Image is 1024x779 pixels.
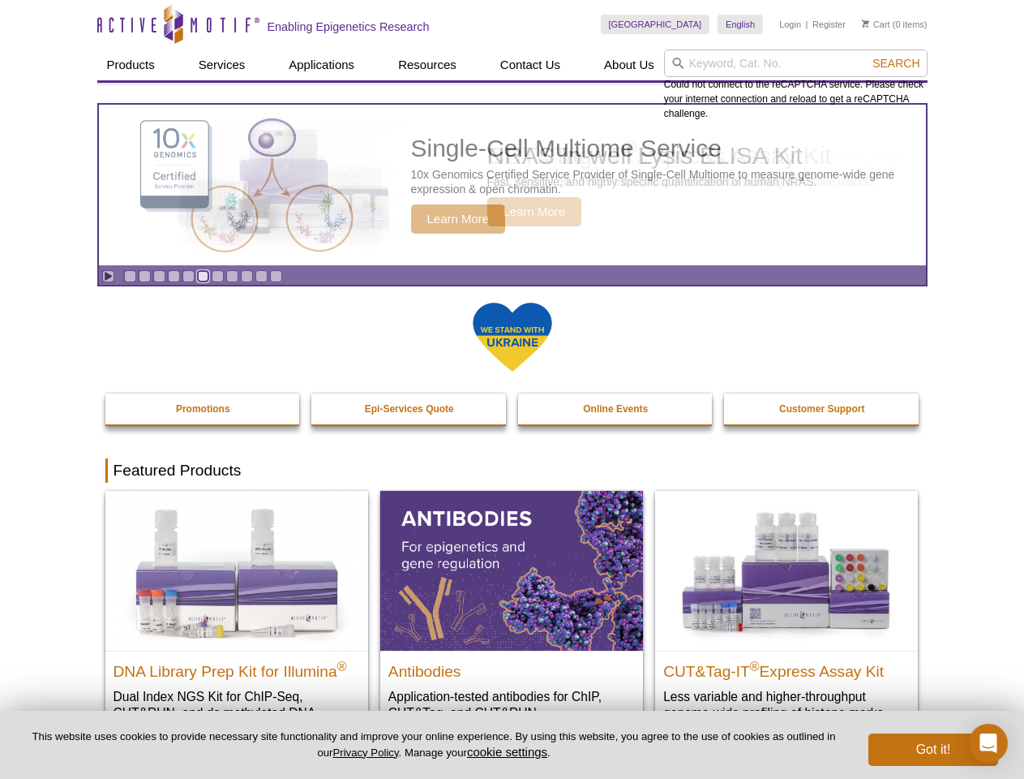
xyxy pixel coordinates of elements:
h2: Enabling Epigenetics Research [268,19,430,34]
a: Contact Us [491,49,570,80]
a: DNA Library Prep Kit for Illumina DNA Library Prep Kit for Illumina® Dual Index NGS Kit for ChIP-... [105,491,368,753]
strong: Customer Support [779,403,864,415]
button: Got it! [868,734,998,766]
a: Go to slide 8 [226,270,238,282]
a: About Us [594,49,664,80]
strong: Promotions [176,403,230,415]
a: Go to slide 4 [168,270,180,282]
img: CUT&Tag-IT® Express Assay Kit [655,491,918,650]
a: Go to slide 9 [241,270,253,282]
img: We Stand With Ukraine [472,301,553,373]
a: Products [97,49,165,80]
img: Your Cart [862,19,869,28]
a: English [718,15,763,34]
h2: DNA Library Prep Kit for Illumina [114,656,360,680]
p: Less variable and higher-throughput genome-wide profiling of histone marks​. [663,688,910,721]
p: Dual Index NGS Kit for ChIP-Seq, CUT&RUN, and ds methylated DNA assays. [114,688,360,738]
input: Keyword, Cat. No. [664,49,928,77]
a: Go to slide 1 [124,270,136,282]
a: Go to slide 5 [182,270,195,282]
img: DNA Library Prep Kit for Illumina [105,491,368,650]
a: Register [812,19,846,30]
sup: ® [337,659,347,673]
h2: Antibodies [388,656,635,680]
a: Login [779,19,801,30]
strong: Epi-Services Quote [365,403,454,415]
a: Cart [862,19,890,30]
a: Go to slide 2 [139,270,151,282]
a: Go to slide 10 [255,270,268,282]
button: cookie settings [467,745,547,759]
a: Epi-Services Quote [311,394,508,424]
a: Promotions [105,394,302,424]
a: Online Events [518,394,714,424]
div: Could not connect to the reCAPTCHA service. Please check your internet connection and reload to g... [664,49,928,121]
a: CUT&Tag-IT® Express Assay Kit CUT&Tag-IT®Express Assay Kit Less variable and higher-throughput ge... [655,491,918,737]
p: Application-tested antibodies for ChIP, CUT&Tag, and CUT&RUN. [388,688,635,721]
button: Search [868,56,924,71]
a: Privacy Policy [332,747,398,759]
img: All Antibodies [380,491,643,650]
a: Go to slide 6 [197,270,209,282]
a: Applications [279,49,364,80]
a: Services [189,49,255,80]
a: Toggle autoplay [102,270,114,282]
h2: Featured Products [105,458,919,483]
li: | [806,15,808,34]
sup: ® [750,659,760,673]
p: This website uses cookies to provide necessary site functionality and improve your online experie... [26,730,842,760]
a: Go to slide 3 [153,270,165,282]
strong: Online Events [583,403,648,415]
h2: CUT&Tag-IT Express Assay Kit [663,656,910,680]
a: Go to slide 7 [212,270,224,282]
a: All Antibodies Antibodies Application-tested antibodies for ChIP, CUT&Tag, and CUT&RUN. [380,491,643,737]
li: (0 items) [862,15,928,34]
a: Customer Support [724,394,920,424]
a: Go to slide 11 [270,270,282,282]
a: Resources [388,49,466,80]
span: Search [872,57,919,70]
a: [GEOGRAPHIC_DATA] [601,15,710,34]
div: Open Intercom Messenger [969,724,1008,763]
